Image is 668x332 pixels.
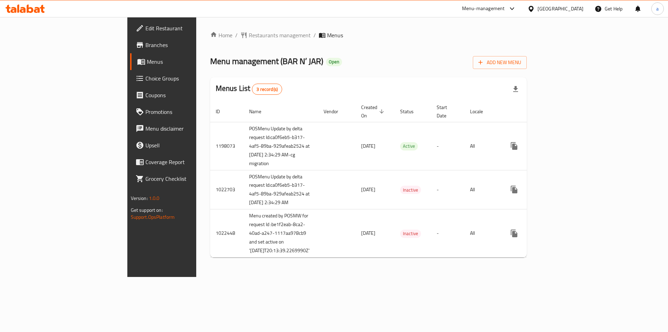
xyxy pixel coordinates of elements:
[464,122,500,170] td: All
[326,58,342,66] div: Open
[252,86,282,93] span: 3 record(s)
[506,181,523,198] button: more
[400,107,423,116] span: Status
[210,31,527,39] nav: breadcrumb
[145,41,233,49] span: Branches
[464,170,500,209] td: All
[145,108,233,116] span: Promotions
[130,120,239,137] a: Menu disclaimer
[131,194,148,203] span: Version:
[400,142,418,150] span: Active
[327,31,343,39] span: Menus
[437,103,456,120] span: Start Date
[130,70,239,87] a: Choice Groups
[149,194,160,203] span: 1.0.0
[145,141,233,149] span: Upsell
[400,230,421,238] div: Inactive
[216,107,229,116] span: ID
[249,107,270,116] span: Name
[464,209,500,257] td: All
[470,107,492,116] span: Locale
[326,59,342,65] span: Open
[361,103,386,120] span: Created On
[478,58,521,67] span: Add New Menu
[506,138,523,154] button: more
[523,181,539,198] button: Change Status
[473,56,527,69] button: Add New Menu
[431,209,464,257] td: -
[507,81,524,98] div: Export file
[249,31,311,39] span: Restaurants management
[656,5,659,13] span: a
[431,170,464,209] td: -
[361,141,375,150] span: [DATE]
[130,154,239,170] a: Coverage Report
[145,24,233,32] span: Edit Restaurant
[400,186,421,194] div: Inactive
[361,229,375,238] span: [DATE]
[244,170,318,209] td: POSMenu Update by delta request Id:ca0f6eb5-b317-4af5-89ba-929afeab2524 at [DATE] 2:34:29 AM
[147,57,233,66] span: Menus
[130,170,239,187] a: Grocery Checklist
[130,137,239,154] a: Upsell
[324,107,347,116] span: Vendor
[145,91,233,99] span: Coupons
[145,74,233,83] span: Choice Groups
[538,5,583,13] div: [GEOGRAPHIC_DATA]
[244,122,318,170] td: POSMenu Update by delta request Id:ca0f6eb5-b317-4af5-89ba-929afeab2524 at [DATE] 2:34:29 AM-cg m...
[130,103,239,120] a: Promotions
[500,101,578,122] th: Actions
[462,5,505,13] div: Menu-management
[252,84,282,95] div: Total records count
[145,175,233,183] span: Grocery Checklist
[216,83,282,95] h2: Menus List
[130,20,239,37] a: Edit Restaurant
[210,53,323,69] span: Menu management ( BAR N’ JAR )
[130,53,239,70] a: Menus
[244,209,318,257] td: Menu created by POSMW for request Id :be1f2eab-8ca2-40ad-a247-1117aa978cb9 and set active on '[DA...
[523,225,539,242] button: Change Status
[240,31,311,39] a: Restaurants management
[145,124,233,133] span: Menu disclaimer
[131,206,163,215] span: Get support on:
[506,225,523,242] button: more
[210,101,578,258] table: enhanced table
[131,213,175,222] a: Support.OpsPlatform
[313,31,316,39] li: /
[130,37,239,53] a: Branches
[431,122,464,170] td: -
[400,230,421,238] span: Inactive
[400,186,421,194] span: Inactive
[145,158,233,166] span: Coverage Report
[361,185,375,194] span: [DATE]
[130,87,239,103] a: Coupons
[523,138,539,154] button: Change Status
